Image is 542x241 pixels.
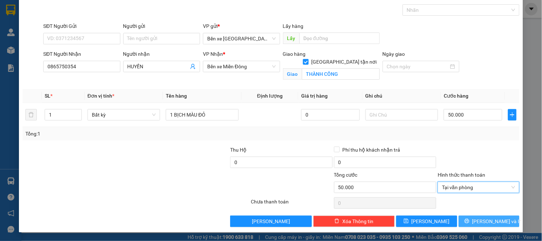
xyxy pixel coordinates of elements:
span: Giao hàng [283,51,306,57]
span: user-add [190,64,196,69]
input: 0 [301,109,360,121]
span: delete [334,218,339,224]
span: Thu Hộ [230,147,247,153]
div: Chưa thanh toán [250,198,333,210]
div: Tổng: 1 [25,130,210,138]
div: Người nhận [123,50,200,58]
button: [PERSON_NAME] [230,216,312,227]
button: plus [508,109,517,121]
input: Ngày giao [387,63,449,70]
span: save [404,218,409,224]
span: SL [45,93,50,99]
span: [GEOGRAPHIC_DATA] tận nơi [309,58,380,66]
span: VP Nhận [203,51,223,57]
span: Giá trị hàng [301,93,328,99]
span: Giao [283,68,302,80]
span: Tại văn phòng [442,182,515,193]
input: Dọc đường [299,33,380,44]
span: Định lượng [257,93,283,99]
span: Tên hàng [166,93,187,99]
button: save[PERSON_NAME] [396,216,457,227]
span: Bất kỳ [92,109,156,120]
input: Giao tận nơi [302,68,380,80]
span: Cước hàng [444,93,468,99]
button: delete [25,109,37,121]
div: SĐT Người Gửi [43,22,120,30]
span: Lấy [283,33,299,44]
button: deleteXóa Thông tin [313,216,395,227]
div: VP gửi [203,22,280,30]
span: Phí thu hộ khách nhận trả [340,146,403,154]
input: Ghi Chú [366,109,438,121]
span: [PERSON_NAME] và In [472,217,522,225]
span: Bến xe Quảng Ngãi [207,33,275,44]
span: Xóa Thông tin [342,217,373,225]
th: Ghi chú [363,89,441,103]
span: plus [508,112,516,118]
span: Tổng cước [334,172,358,178]
span: Đơn vị tính [88,93,114,99]
div: Người gửi [123,22,200,30]
span: Bến xe Miền Đông [207,61,275,72]
input: VD: Bàn, Ghế [166,109,238,121]
span: [PERSON_NAME] [252,217,290,225]
button: printer[PERSON_NAME] và In [459,216,519,227]
label: Ngày giao [383,51,405,57]
span: printer [464,218,469,224]
span: Lấy hàng [283,23,304,29]
div: SĐT Người Nhận [43,50,120,58]
span: [PERSON_NAME] [412,217,450,225]
label: Hình thức thanh toán [438,172,485,178]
